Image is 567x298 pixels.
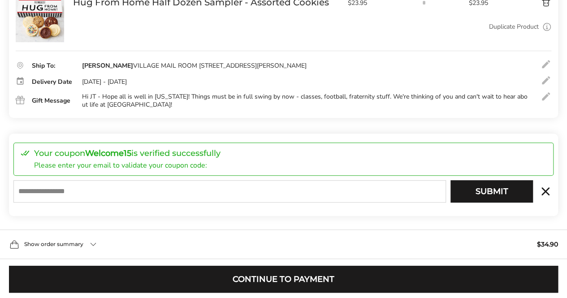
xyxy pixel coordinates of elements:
[9,266,558,293] button: Continue to Payment
[85,148,131,158] strong: Welcome15
[450,180,533,203] button: Submit
[34,162,207,169] p: Please enter your email to validate your coupon code:
[489,22,539,32] a: Duplicate Product
[24,242,83,247] span: Show order summary
[82,62,307,70] div: VILLAGE MAIL ROOM [STREET_ADDRESS][PERSON_NAME]
[32,79,73,85] div: Delivery Date
[82,93,531,109] div: Hi JT - Hope all is well in [US_STATE]! Things must be in full swing by now - classes, football, ...
[32,63,73,69] div: Ship To:
[537,241,558,247] span: $34.90
[82,78,127,86] div: [DATE] - [DATE]
[82,61,133,70] strong: [PERSON_NAME]
[32,98,73,104] div: Gift Message
[34,149,221,157] p: Your coupon is verified successfully
[13,180,446,203] input: E-mail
